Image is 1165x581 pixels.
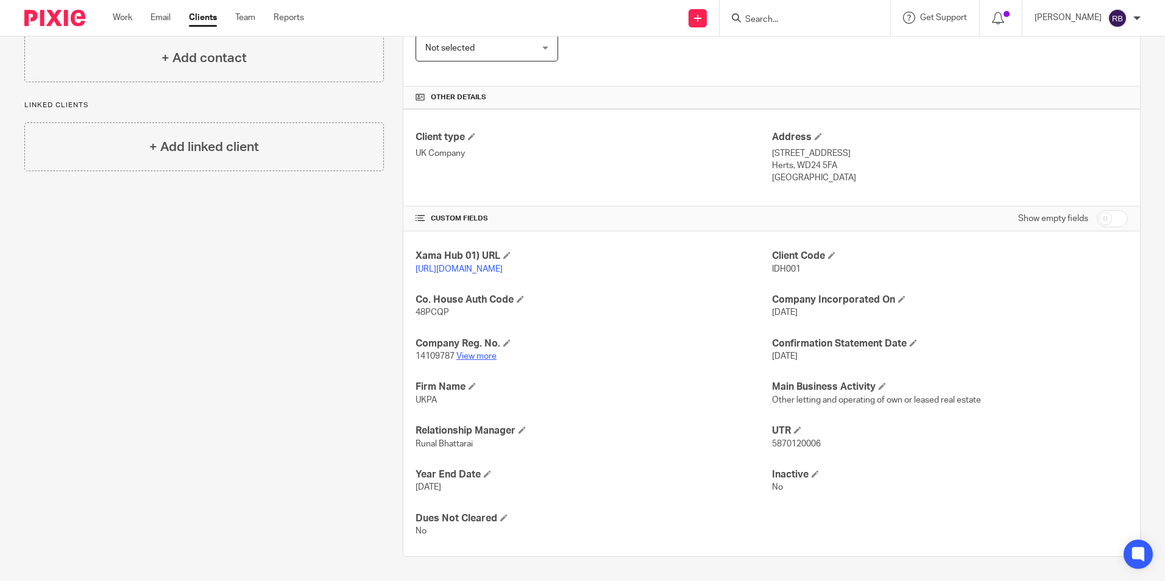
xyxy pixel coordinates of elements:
h4: Inactive [772,468,1128,481]
a: Email [150,12,171,24]
span: UKPA [416,396,437,404]
h4: Client Code [772,250,1128,262]
p: Linked clients [24,100,384,110]
span: Other letting and operating of own or leased real estate [772,396,981,404]
label: Show empty fields [1018,213,1088,225]
h4: Relationship Manager [416,424,771,437]
input: Search [744,15,854,26]
span: 5870120006 [772,440,821,448]
a: Clients [189,12,217,24]
span: [DATE] [772,308,798,317]
span: [DATE] [416,483,441,491]
span: No [416,527,427,535]
h4: UTR [772,424,1128,437]
p: [GEOGRAPHIC_DATA] [772,172,1128,184]
a: Reports [274,12,304,24]
a: Work [113,12,132,24]
h4: Company Incorporated On [772,294,1128,306]
span: Not selected [425,44,475,52]
span: Other details [431,93,486,102]
h4: Main Business Activity [772,381,1128,393]
h4: Xama Hub 01) URL [416,250,771,262]
p: [STREET_ADDRESS] [772,147,1128,160]
h4: Co. House Auth Code [416,294,771,306]
h4: Dues Not Cleared [416,512,771,525]
a: [URL][DOMAIN_NAME] [416,265,503,273]
h4: Year End Date [416,468,771,481]
h4: + Add linked client [149,138,259,157]
a: Team [235,12,255,24]
h4: Company Reg. No. [416,337,771,350]
p: Herts, WD24 5FA [772,160,1128,172]
h4: Firm Name [416,381,771,393]
span: [DATE] [772,352,798,361]
h4: Address [772,131,1128,144]
img: Pixie [24,10,85,26]
span: Runal Bhattarai [416,440,473,448]
h4: + Add contact [161,49,247,68]
img: svg%3E [1108,9,1127,28]
h4: CUSTOM FIELDS [416,214,771,224]
span: 14109787 [416,352,455,361]
h4: Confirmation Statement Date [772,337,1128,350]
span: IDH001 [772,265,801,273]
span: Get Support [920,13,967,22]
a: View more [456,352,497,361]
p: UK Company [416,147,771,160]
span: 48PCQP [416,308,449,317]
h4: Client type [416,131,771,144]
span: No [772,483,783,491]
p: [PERSON_NAME] [1035,12,1102,24]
